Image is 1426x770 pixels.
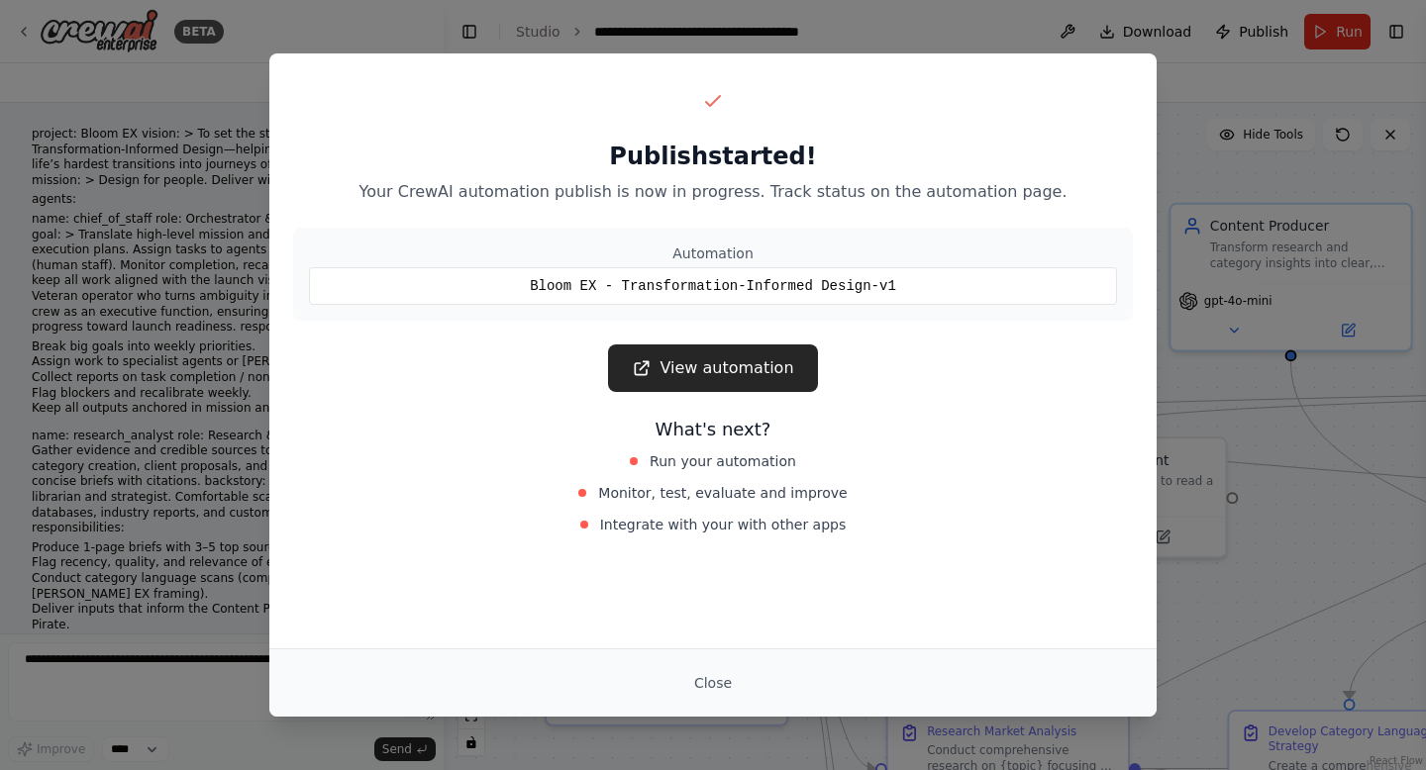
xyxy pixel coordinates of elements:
[309,243,1117,263] div: Automation
[650,451,796,471] span: Run your automation
[598,483,847,503] span: Monitor, test, evaluate and improve
[293,416,1133,443] h3: What's next?
[608,344,817,392] a: View automation
[678,665,748,701] button: Close
[600,515,847,534] span: Integrate with your with other apps
[293,180,1133,204] p: Your CrewAI automation publish is now in progress. Track status on the automation page.
[309,267,1117,305] div: Bloom EX - Transformation-Informed Design-v1
[293,141,1133,172] h2: Publish started!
